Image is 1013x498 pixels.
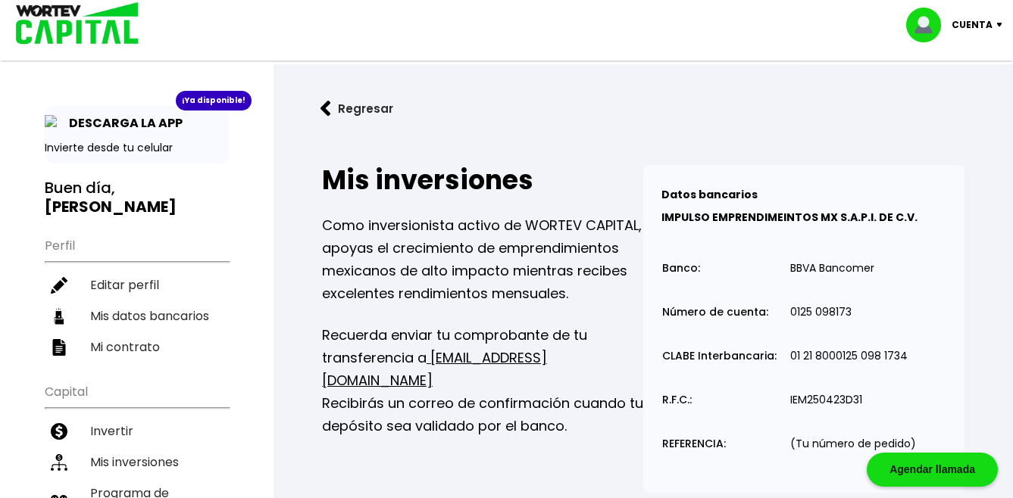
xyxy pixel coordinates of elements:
div: Agendar llamada [867,453,998,487]
h2: Mis inversiones [322,165,643,195]
img: app-icon [45,115,61,132]
p: BBVA Bancomer [790,263,874,274]
button: Regresar [298,89,416,129]
p: REFERENCIA: [662,438,726,450]
img: profile-image [906,8,952,42]
p: Invierte desde tu celular [45,140,229,156]
p: Banco: [662,263,700,274]
img: inversiones-icon.6695dc30.svg [51,454,67,471]
p: R.F.C.: [662,394,692,406]
img: icon-down [993,23,1013,27]
img: datos-icon.10cf9172.svg [51,308,67,325]
p: 0125 098173 [790,307,852,318]
b: [PERSON_NAME] [45,196,177,217]
ul: Perfil [45,229,229,363]
p: (Tu número de pedido) [790,438,916,450]
a: Editar perfil [45,269,229,300]
img: editar-icon.952d3147.svg [51,277,67,294]
a: flecha izquierdaRegresar [298,89,989,129]
b: IMPULSO EMPRENDIMEINTOS MX S.A.P.I. DE C.V. [661,210,918,225]
img: flecha izquierda [320,101,331,117]
b: Datos bancarios [661,187,758,202]
p: IEM250423D31 [790,394,862,406]
a: Mis inversiones [45,447,229,478]
p: CLABE Interbancaria: [662,350,777,362]
p: Recuerda enviar tu comprobante de tu transferencia a Recibirás un correo de confirmación cuando t... [322,324,643,437]
img: invertir-icon.b3b967d7.svg [51,423,67,440]
h3: Buen día, [45,179,229,216]
a: Mis datos bancarios [45,300,229,331]
img: contrato-icon.f2db500c.svg [51,339,67,356]
p: Cuenta [952,14,993,36]
div: ¡Ya disponible! [176,91,252,110]
a: Invertir [45,416,229,447]
p: 01 21 8000125 098 1734 [790,350,908,362]
p: Como inversionista activo de WORTEV CAPITAL, apoyas el crecimiento de emprendimientos mexicanos d... [322,214,643,305]
p: Número de cuenta: [662,307,768,318]
a: [EMAIL_ADDRESS][DOMAIN_NAME] [322,348,547,390]
a: Mi contrato [45,331,229,363]
p: DESCARGA LA APP [61,114,183,132]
